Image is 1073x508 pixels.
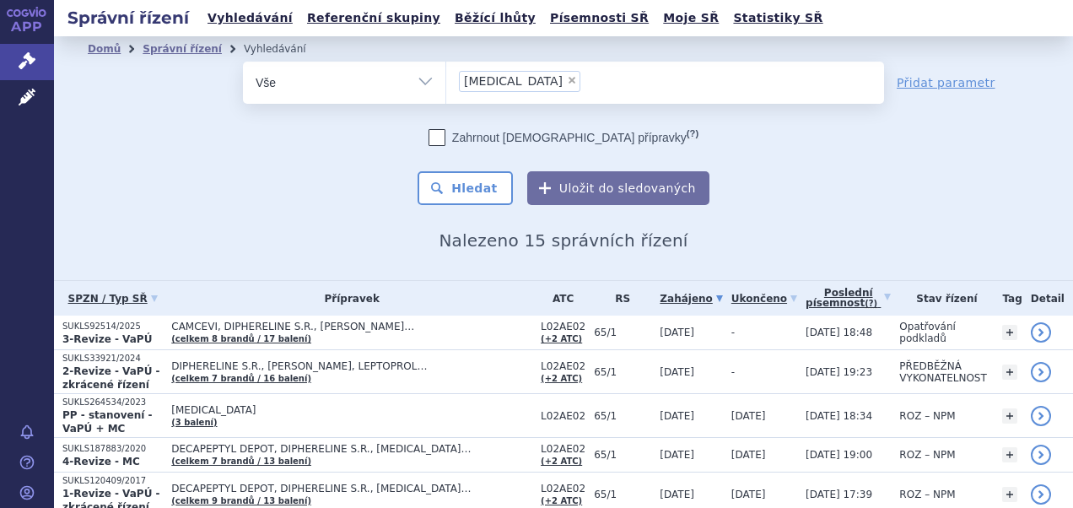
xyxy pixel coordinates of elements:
span: 65/1 [594,366,651,378]
span: [DATE] 18:34 [806,410,872,422]
input: [MEDICAL_DATA] [585,70,595,91]
span: Nalezeno 15 správních řízení [439,230,687,251]
span: 65/1 [594,449,651,461]
a: (+2 ATC) [541,334,582,343]
a: + [1002,408,1017,424]
strong: PP - stanovení - VaPÚ + MC [62,409,152,435]
a: + [1002,487,1017,502]
strong: 3-Revize - VaPÚ [62,333,152,345]
li: Vyhledávání [244,36,328,62]
span: L02AE02 [541,410,585,422]
th: RS [585,281,651,316]
span: - [731,366,735,378]
a: Běžící lhůty [450,7,541,30]
span: L02AE02 [541,321,585,332]
span: ROZ – NPM [899,449,955,461]
span: [DATE] [731,489,766,500]
abbr: (?) [687,128,698,139]
a: Správní řízení [143,43,222,55]
label: Zahrnout [DEMOGRAPHIC_DATA] přípravky [429,129,698,146]
span: 65/1 [594,489,651,500]
a: detail [1031,484,1051,505]
a: (+2 ATC) [541,457,582,466]
abbr: (?) [865,299,877,309]
span: [DATE] 18:48 [806,327,872,338]
span: Opatřování podkladů [899,321,956,344]
a: Referenční skupiny [302,7,445,30]
span: [DATE] [731,449,766,461]
th: Tag [994,281,1022,316]
span: 65/1 [594,327,651,338]
span: × [567,75,577,85]
a: SPZN / Typ SŘ [62,287,163,311]
span: [DATE] [660,366,694,378]
strong: 2-Revize - VaPÚ - zkrácené řízení [62,365,160,391]
span: ROZ – NPM [899,410,955,422]
span: L02AE02 [541,483,585,494]
a: Zahájeno [660,287,722,311]
span: [DATE] [660,449,694,461]
span: DECAPEPTYL DEPOT, DIPHERELINE S.R., [MEDICAL_DATA]… [171,443,532,455]
span: [DATE] [660,327,694,338]
span: L02AE02 [541,360,585,372]
span: CAMCEVI, DIPHERELINE S.R., [PERSON_NAME]… [171,321,532,332]
a: (+2 ATC) [541,374,582,383]
span: [MEDICAL_DATA] [171,404,532,416]
a: Poslednípísemnost(?) [806,281,891,316]
a: Moje SŘ [658,7,724,30]
a: (3 balení) [171,418,217,427]
a: detail [1031,362,1051,382]
span: L02AE02 [541,443,585,455]
a: Písemnosti SŘ [545,7,654,30]
a: (celkem 7 brandů / 13 balení) [171,457,311,466]
span: [DATE] [731,410,766,422]
h2: Správní řízení [54,6,202,30]
a: Přidat parametr [897,74,995,91]
a: (celkem 8 brandů / 17 balení) [171,334,311,343]
a: + [1002,447,1017,462]
a: Ukončeno [731,287,797,311]
th: Přípravek [163,281,532,316]
p: SUKLS120409/2017 [62,475,163,487]
p: SUKLS92514/2025 [62,321,163,332]
button: Uložit do sledovaných [527,171,709,205]
span: [MEDICAL_DATA] [464,75,563,87]
a: detail [1031,322,1051,343]
button: Hledat [418,171,513,205]
span: [DATE] 17:39 [806,489,872,500]
span: [DATE] [660,410,694,422]
a: detail [1031,445,1051,465]
span: PŘEDBĚŽNÁ VYKONATELNOST [899,360,986,384]
th: Detail [1022,281,1073,316]
a: Statistiky SŘ [728,7,828,30]
span: 65/1 [594,410,651,422]
span: [DATE] 19:23 [806,366,872,378]
span: [DATE] 19:00 [806,449,872,461]
th: Stav řízení [891,281,994,316]
a: + [1002,325,1017,340]
a: + [1002,365,1017,380]
p: SUKLS33921/2024 [62,353,163,365]
p: SUKLS187883/2020 [62,443,163,455]
a: detail [1031,406,1051,426]
a: (celkem 7 brandů / 16 balení) [171,374,311,383]
span: DIPHERELINE S.R., [PERSON_NAME], LEPTOPROL… [171,360,532,372]
span: DECAPEPTYL DEPOT, DIPHERELINE S.R., [MEDICAL_DATA]… [171,483,532,494]
a: Vyhledávání [202,7,298,30]
a: Domů [88,43,121,55]
p: SUKLS264534/2023 [62,397,163,408]
span: ROZ – NPM [899,489,955,500]
strong: 4-Revize - MC [62,456,140,467]
th: ATC [532,281,585,316]
span: [DATE] [660,489,694,500]
a: (+2 ATC) [541,496,582,505]
span: - [731,327,735,338]
a: (celkem 9 brandů / 13 balení) [171,496,311,505]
